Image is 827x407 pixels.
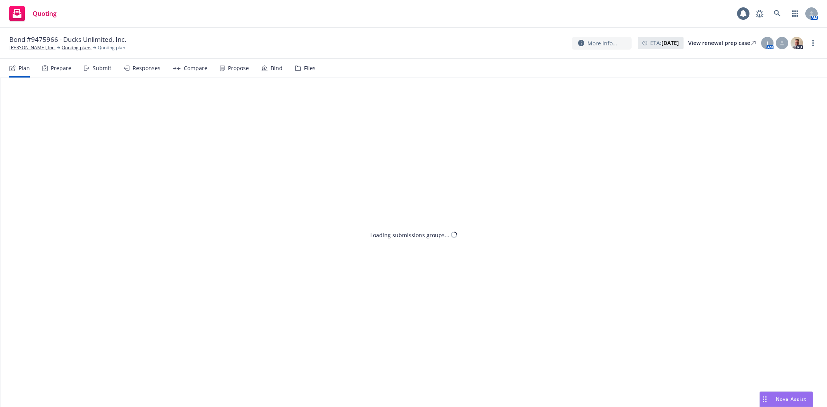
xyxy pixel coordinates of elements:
span: Quoting plan [98,44,125,51]
span: Quoting [33,10,57,17]
button: Nova Assist [760,391,813,407]
span: ETA : [650,39,679,47]
img: photo [791,37,803,49]
div: Prepare [51,65,71,71]
strong: [DATE] [661,39,679,47]
a: Search [770,6,785,21]
div: Submit [93,65,111,71]
div: Plan [19,65,30,71]
a: Quoting [6,3,60,24]
div: Responses [133,65,161,71]
a: Quoting plans [62,44,92,51]
div: Loading submissions groups... [370,231,449,239]
a: Report a Bug [752,6,767,21]
div: Files [304,65,316,71]
button: More info... [572,37,632,50]
span: Bond #9475966 - Ducks Unlimited, Inc. [9,35,126,44]
a: Switch app [787,6,803,21]
span: More info... [587,39,617,47]
div: Compare [184,65,207,71]
a: more [808,38,818,48]
a: View renewal prep case [688,37,756,49]
span: Nova Assist [776,396,806,402]
a: [PERSON_NAME], Inc. [9,44,55,51]
div: Bind [271,65,283,71]
span: J [767,39,768,47]
div: Drag to move [760,392,770,407]
div: Propose [228,65,249,71]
